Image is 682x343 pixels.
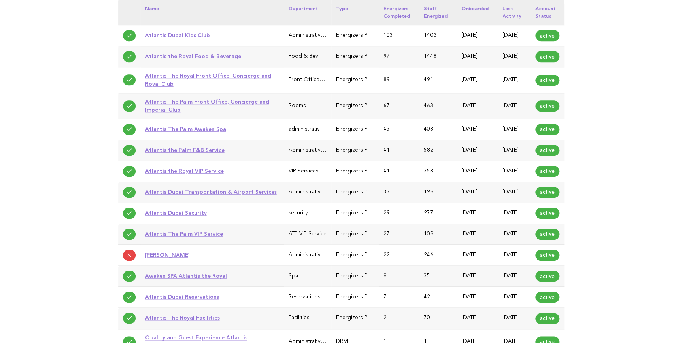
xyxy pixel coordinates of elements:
span: Energizers Participant [336,273,391,279]
span: Spa [289,273,298,279]
a: Awaken SPA Atlantis the Royal [145,273,227,279]
td: 246 [419,245,457,266]
span: Energizers Participant [336,294,391,299]
td: 103 [379,25,419,46]
a: Atlantis the Royal Food & Beverage [145,53,241,59]
span: active [535,75,559,86]
a: Atlantis The Royal Front Office, Concierge and Royal Club [145,72,271,87]
td: [DATE] [498,93,531,119]
td: 27 [379,224,419,245]
td: 29 [379,203,419,224]
span: active [535,51,559,62]
td: 33 [379,182,419,203]
td: [DATE] [457,245,498,266]
td: 582 [419,140,457,161]
td: 1448 [419,46,457,67]
td: [DATE] [498,182,531,203]
td: 41 [379,140,419,161]
span: active [535,124,559,135]
td: 45 [379,119,419,140]
span: security [289,210,308,216]
span: Food & Beverage [289,54,333,59]
td: 403 [419,119,457,140]
td: [DATE] [498,119,531,140]
td: 42 [419,287,457,308]
td: 70 [419,308,457,329]
td: [DATE] [498,287,531,308]
span: active [535,166,559,177]
span: Front Office, Concierge and Royal Club [289,77,389,82]
td: [DATE] [457,67,498,93]
td: [DATE] [498,308,531,329]
td: [DATE] [457,119,498,140]
a: Atlantis the Royal VIP Service [145,168,224,174]
td: 198 [419,182,457,203]
span: Energizers Participant [336,169,391,174]
td: 2 [379,308,419,329]
td: 277 [419,203,457,224]
span: administrative-general-executive-office-hr-it-finance [289,127,419,132]
td: [DATE] [457,203,498,224]
td: 22 [379,245,419,266]
td: 108 [419,224,457,245]
td: [DATE] [457,182,498,203]
span: active [535,145,559,156]
a: Atlantis the Palm F&B Service [145,147,225,153]
span: Energizers Participant [336,33,391,38]
span: active [535,30,559,41]
span: active [535,229,559,240]
a: Atlantis The Palm VIP Service [145,231,223,237]
span: Energizers Participant [336,210,391,216]
td: [DATE] [457,287,498,308]
span: Energizers Participant [336,127,391,132]
span: active [535,208,559,219]
span: VIP Services [289,169,318,174]
span: Energizers Participant [336,54,391,59]
span: active [535,187,559,198]
span: Energizers Participant [336,252,391,258]
td: 1402 [419,25,457,46]
td: [DATE] [457,93,498,119]
span: Energizers Participant [336,190,391,195]
td: 7 [379,287,419,308]
span: ATP VIP Service [289,231,327,237]
span: Energizers Participant [336,77,391,82]
td: [DATE] [457,140,498,161]
span: Energizers Participant [336,231,391,237]
span: Administrative & General (Executive Office, HR, IT, Finance) [289,190,435,195]
td: 41 [379,161,419,182]
td: [DATE] [457,46,498,67]
span: Reservations [289,294,320,299]
td: [DATE] [498,224,531,245]
a: Atlantis Dubai Security [145,210,207,216]
span: Energizers Participant [336,315,391,320]
a: [PERSON_NAME] [145,252,190,258]
td: [DATE] [498,245,531,266]
td: [DATE] [498,140,531,161]
td: 35 [419,266,457,287]
span: Administrative & General (Executive Office, HR, IT, Finance) [289,33,435,38]
span: active [535,100,559,112]
span: active [535,313,559,324]
a: Atlantis The Palm Front Office, Concierge and Imperial Club [145,99,269,113]
span: Rooms [289,103,306,108]
td: 8 [379,266,419,287]
span: active [535,271,559,282]
span: active [535,250,559,261]
td: [DATE] [498,25,531,46]
span: Energizers Participant [336,103,391,108]
td: 67 [379,93,419,119]
td: [DATE] [498,266,531,287]
span: Facilities [289,315,309,320]
td: [DATE] [498,161,531,182]
span: Energizers Participant [336,148,391,153]
a: Atlantis The Royal Facilities [145,315,220,321]
td: 463 [419,93,457,119]
td: 491 [419,67,457,93]
td: 97 [379,46,419,67]
a: Atlantis Dubai Kids Club [145,32,210,38]
td: [DATE] [457,224,498,245]
td: [DATE] [457,308,498,329]
span: Administrative & General (Executive Office, HR, IT, Finance) [289,252,435,258]
td: [DATE] [498,203,531,224]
